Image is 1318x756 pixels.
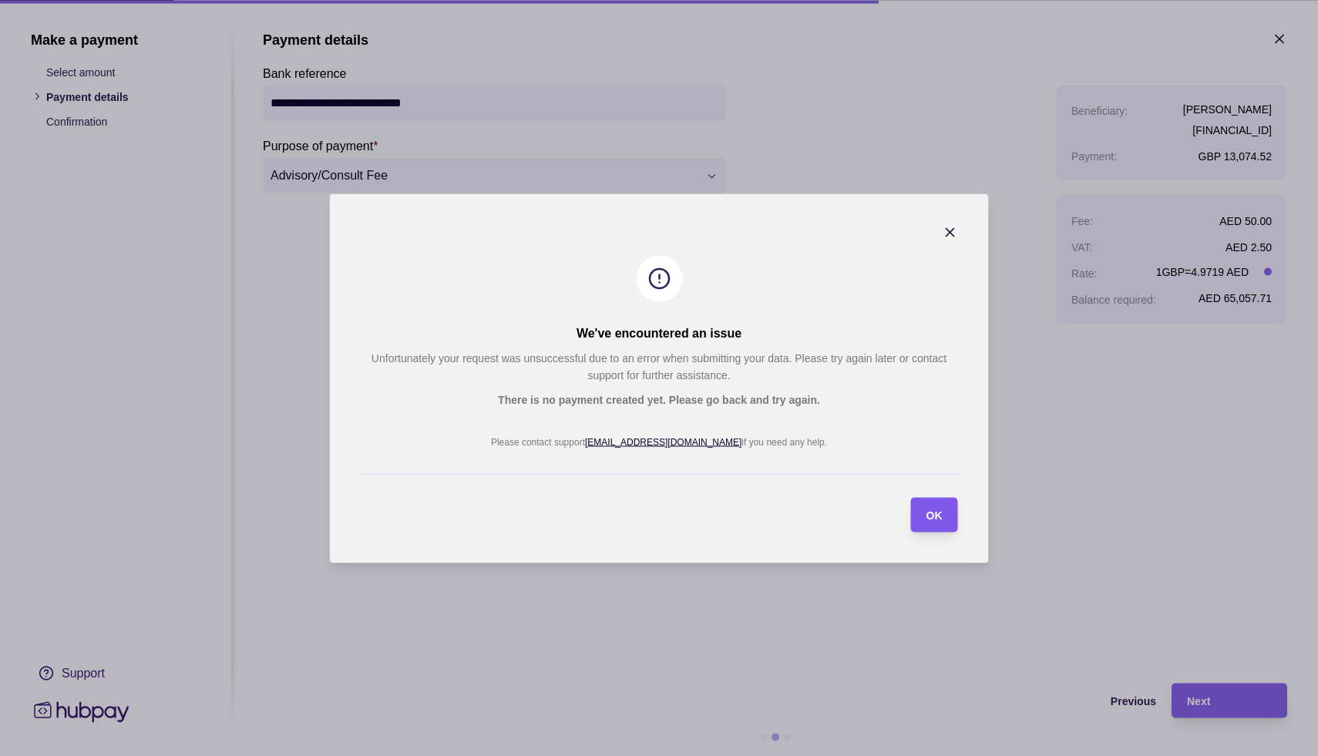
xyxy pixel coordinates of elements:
[577,324,741,341] h2: We've encountered an issue
[911,497,958,532] button: OK
[491,436,827,447] p: Please contact support if you need any help.
[498,391,820,408] p: There is no payment created yet. Please go back and try again.
[585,436,741,447] a: [EMAIL_ADDRESS][DOMAIN_NAME]
[361,349,958,383] p: Unfortunately your request was unsuccessful due to an error when submitting your data. Please try...
[926,509,943,522] span: OK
